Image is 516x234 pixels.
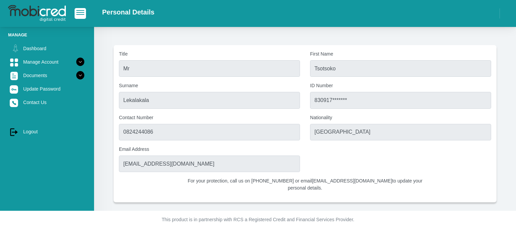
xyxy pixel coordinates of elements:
[310,60,491,77] input: First Name
[8,69,86,82] a: Documents
[119,51,300,58] label: Title
[310,124,491,140] input: Nationality
[119,114,300,121] label: Contact Number
[119,60,300,77] input: Title
[8,5,66,22] img: logo-mobicred.svg
[119,124,300,140] input: Contact Number
[310,51,491,58] label: First Name
[8,32,86,38] li: Manage
[119,82,300,89] label: Surname
[183,177,428,192] p: For your protection, call us on [PHONE_NUMBER] or email [EMAIL_ADDRESS][DOMAIN_NAME] to update yo...
[102,8,155,16] h2: Personal Details
[8,42,86,55] a: Dashboard
[310,92,491,108] input: ID Number
[310,114,491,121] label: Nationality
[119,156,300,172] input: Email Address
[8,82,86,95] a: Update Password
[8,125,86,138] a: Logout
[72,216,444,223] p: This product is in partnership with RCS a Registered Credit and Financial Services Provider.
[310,82,491,89] label: ID Number
[119,92,300,108] input: Surname
[119,146,300,153] label: Email Address
[8,56,86,68] a: Manage Account
[8,96,86,109] a: Contact Us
